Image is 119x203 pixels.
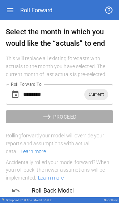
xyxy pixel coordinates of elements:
div: Roll Back Model [6,182,113,199]
span: v 6.0.106 [20,199,32,202]
div: NoonBrew [104,199,118,202]
span: undo [12,186,20,195]
span: Learn more [36,175,64,181]
h6: Rolling forward your model will override your reports and assumptions with actual data. [6,132,113,156]
h6: Select the month in which you would like the “actuals” to end [6,26,113,49]
span: east [43,112,53,121]
span: Current [84,90,108,98]
label: Roll Forward To [11,81,42,87]
div: Model [34,199,52,202]
div: Roll Forward [20,7,52,14]
span: Roll Back Model [32,186,107,195]
img: Drivepoint [1,198,4,201]
span: v 5.0.2 [43,199,52,202]
button: PROCEED [6,110,113,123]
h6: This will replace all existing forecasts with actuals to the month you have selected. The current... [6,55,113,79]
h6: Accidentally rolled your model forward? When you roll back, the newer assumptions will be impleme... [6,159,113,182]
a: Learn more [21,149,46,154]
div: Drivepoint [6,199,32,202]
